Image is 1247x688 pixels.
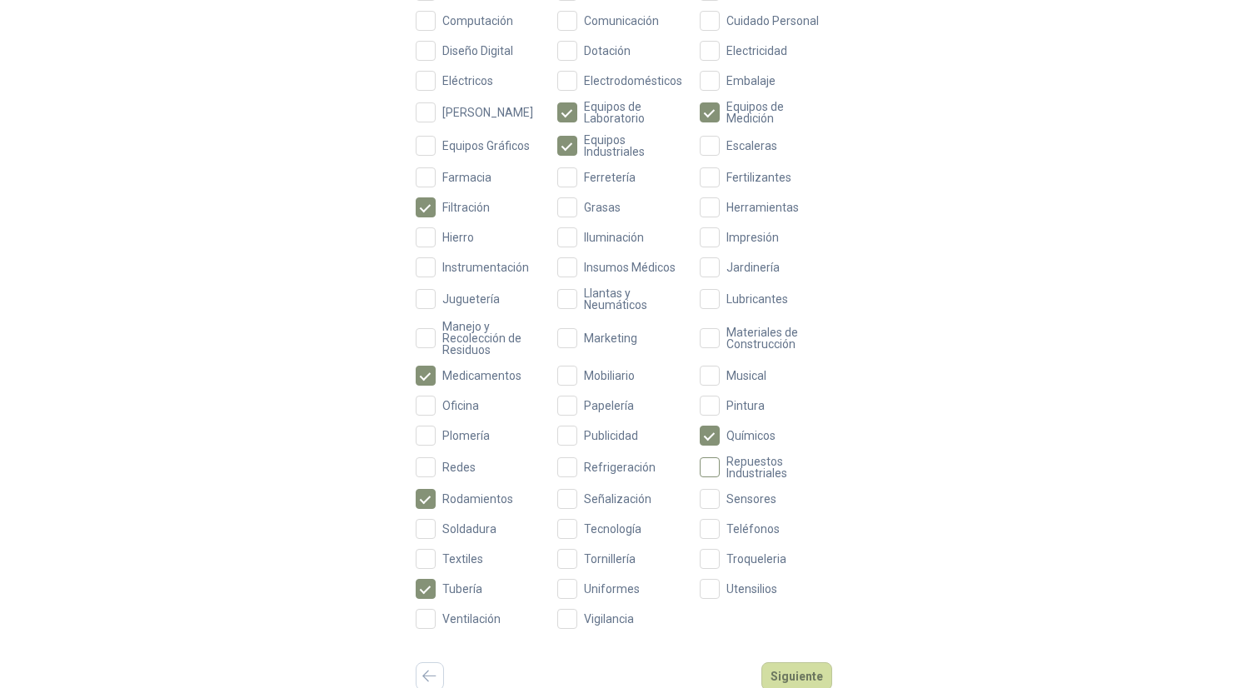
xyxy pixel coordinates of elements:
[720,553,793,565] span: Troqueleria
[577,332,644,344] span: Marketing
[577,400,641,411] span: Papelería
[436,400,486,411] span: Oficina
[436,523,503,535] span: Soldadura
[577,553,642,565] span: Tornillería
[720,15,826,27] span: Cuidado Personal
[436,321,548,356] span: Manejo y Recolección de Residuos
[577,202,627,213] span: Grasas
[720,293,795,305] span: Lubricantes
[436,370,528,381] span: Medicamentos
[577,493,658,505] span: Señalización
[720,45,794,57] span: Electricidad
[577,370,641,381] span: Mobiliario
[720,583,784,595] span: Utensilios
[577,134,690,157] span: Equipos Industriales
[577,262,682,273] span: Insumos Médicos
[720,172,798,183] span: Fertilizantes
[720,493,783,505] span: Sensores
[577,461,662,473] span: Refrigeración
[577,287,690,311] span: Llantas y Neumáticos
[436,583,489,595] span: Tubería
[720,202,806,213] span: Herramientas
[436,232,481,243] span: Hierro
[577,583,646,595] span: Uniformes
[577,613,641,625] span: Vigilancia
[436,140,536,152] span: Equipos Gráficos
[436,293,506,305] span: Juguetería
[720,101,832,124] span: Equipos de Medición
[720,75,782,87] span: Embalaje
[577,232,651,243] span: Iluminación
[577,101,690,124] span: Equipos de Laboratorio
[436,493,520,505] span: Rodamientos
[436,430,496,441] span: Plomería
[436,107,540,118] span: [PERSON_NAME]
[436,172,498,183] span: Farmacia
[436,75,500,87] span: Eléctricos
[720,456,832,479] span: Repuestos Industriales
[436,613,507,625] span: Ventilación
[720,232,786,243] span: Impresión
[720,327,832,350] span: Materiales de Construcción
[436,202,496,213] span: Filtración
[577,15,666,27] span: Comunicación
[577,45,637,57] span: Dotación
[720,262,786,273] span: Jardinería
[577,430,645,441] span: Publicidad
[436,15,520,27] span: Computación
[436,262,536,273] span: Instrumentación
[436,553,490,565] span: Textiles
[436,461,482,473] span: Redes
[436,45,520,57] span: Diseño Digital
[720,523,786,535] span: Teléfonos
[720,140,784,152] span: Escaleras
[577,523,648,535] span: Tecnología
[577,172,642,183] span: Ferretería
[720,400,771,411] span: Pintura
[720,430,782,441] span: Químicos
[720,370,773,381] span: Musical
[577,75,689,87] span: Electrodomésticos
